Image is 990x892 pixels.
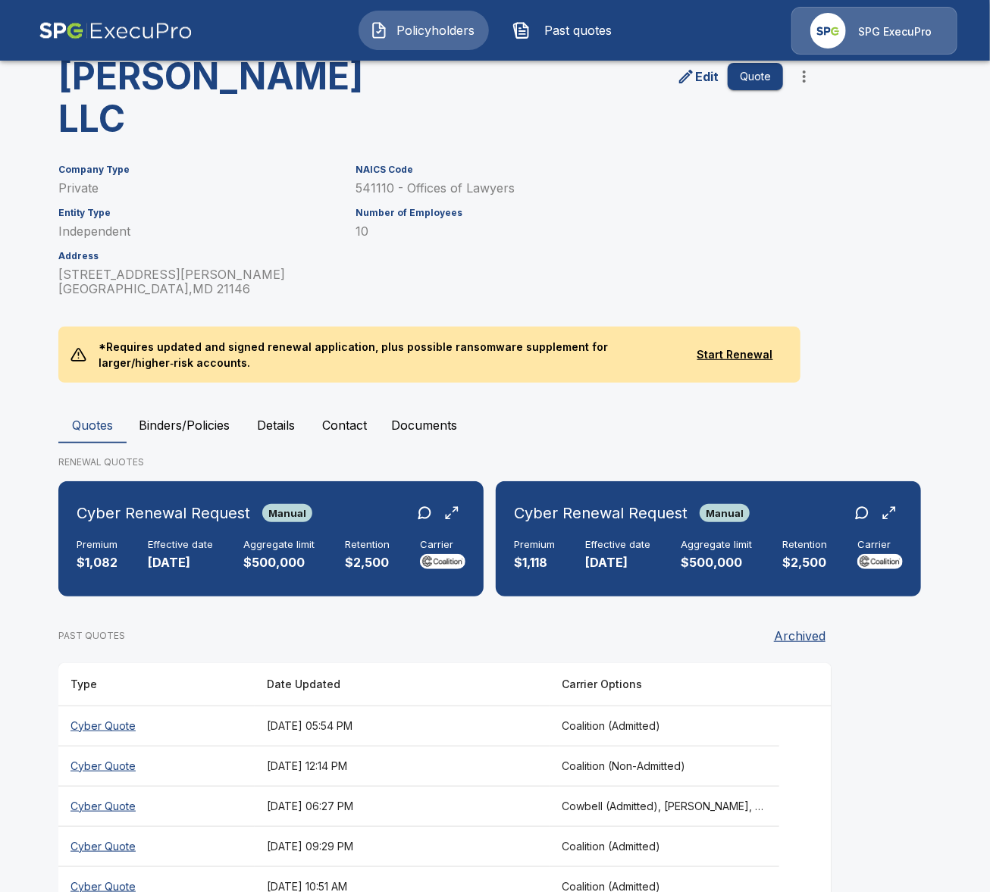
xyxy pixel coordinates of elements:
[77,539,117,551] h6: Premium
[768,621,832,651] button: Archived
[243,554,315,571] p: $500,000
[514,539,555,551] h6: Premium
[77,501,250,525] h6: Cyber Renewal Request
[310,407,379,443] button: Contact
[501,11,631,50] button: Past quotes IconPast quotes
[514,554,555,571] p: $1,118
[512,21,531,39] img: Past quotes Icon
[345,554,390,571] p: $2,500
[550,826,779,866] th: Coalition (Admitted)
[674,64,722,89] a: edit
[58,268,337,296] p: [STREET_ADDRESS][PERSON_NAME] [GEOGRAPHIC_DATA] , MD 21146
[857,539,903,551] h6: Carrier
[550,706,779,746] th: Coalition (Admitted)
[58,826,255,866] th: Cyber Quote
[857,554,903,569] img: Carrier
[58,746,255,786] th: Cyber Quote
[356,224,783,239] p: 10
[359,11,489,50] button: Policyholders IconPolicyholders
[58,706,255,746] th: Cyber Quote
[58,251,337,261] h6: Address
[550,746,779,786] th: Coalition (Non-Admitted)
[356,164,783,175] h6: NAICS Code
[791,7,957,55] a: Agency IconSPG ExecuPro
[537,21,620,39] span: Past quotes
[420,554,465,569] img: Carrier
[728,63,783,91] button: Quote
[58,164,337,175] h6: Company Type
[782,554,827,571] p: $2,500
[262,507,312,519] span: Manual
[789,61,819,92] button: more
[255,663,550,706] th: Date Updated
[58,455,932,469] p: RENEWAL QUOTES
[345,539,390,551] h6: Retention
[127,407,242,443] button: Binders/Policies
[810,13,846,49] img: Agency Icon
[585,539,650,551] h6: Effective date
[58,181,337,196] p: Private
[550,663,779,706] th: Carrier Options
[585,554,650,571] p: [DATE]
[58,407,127,443] button: Quotes
[58,13,433,140] h3: Law Office of [PERSON_NAME] LLC
[148,539,213,551] h6: Effective date
[681,539,752,551] h6: Aggregate limit
[243,539,315,551] h6: Aggregate limit
[550,786,779,826] th: Cowbell (Admitted), Beazley, CFC (Admitted)
[255,786,550,826] th: [DATE] 06:27 PM
[379,407,469,443] button: Documents
[858,24,932,39] p: SPG ExecuPro
[86,327,681,383] p: *Requires updated and signed renewal application, plus possible ransomware supplement for larger/...
[514,501,688,525] h6: Cyber Renewal Request
[58,208,337,218] h6: Entity Type
[58,629,125,643] p: PAST QUOTES
[255,706,550,746] th: [DATE] 05:54 PM
[242,407,310,443] button: Details
[700,507,750,519] span: Manual
[58,407,932,443] div: policyholder tabs
[681,341,788,369] button: Start Renewal
[58,224,337,239] p: Independent
[356,208,783,218] h6: Number of Employees
[370,21,388,39] img: Policyholders Icon
[39,7,193,55] img: AA Logo
[255,826,550,866] th: [DATE] 09:29 PM
[420,539,465,551] h6: Carrier
[782,539,827,551] h6: Retention
[58,663,255,706] th: Type
[148,554,213,571] p: [DATE]
[58,786,255,826] th: Cyber Quote
[695,67,719,86] p: Edit
[681,554,752,571] p: $500,000
[255,746,550,786] th: [DATE] 12:14 PM
[356,181,783,196] p: 541110 - Offices of Lawyers
[77,554,117,571] p: $1,082
[394,21,478,39] span: Policyholders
